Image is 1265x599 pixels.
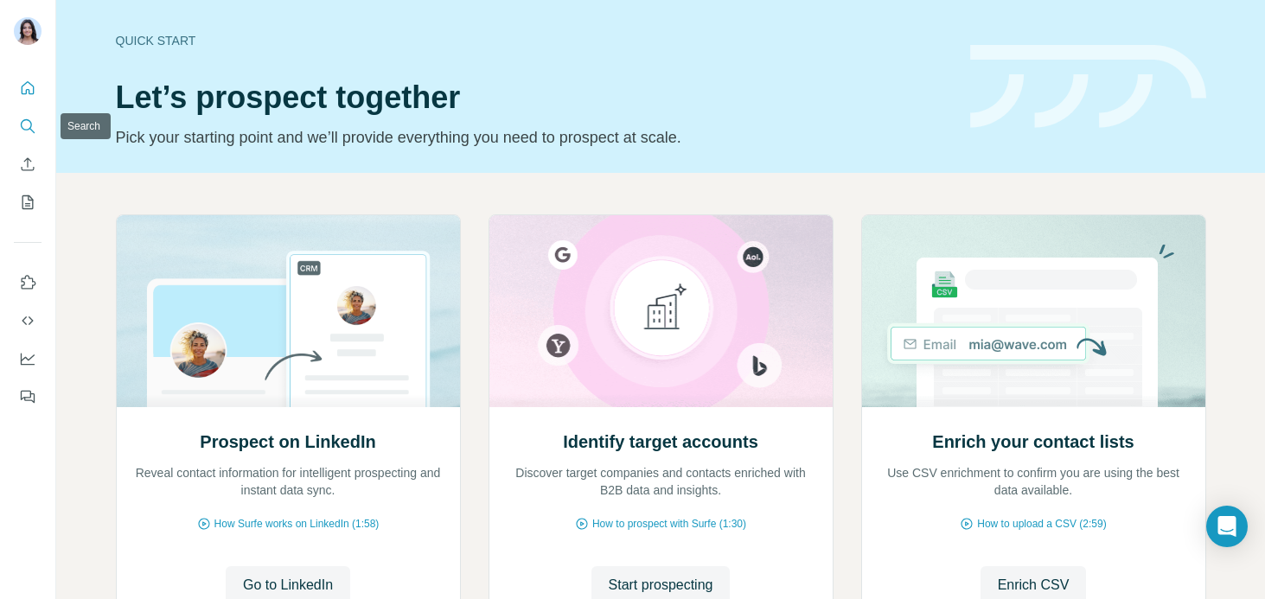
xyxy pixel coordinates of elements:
[243,575,333,596] span: Go to LinkedIn
[932,430,1134,454] h2: Enrich your contact lists
[14,381,42,412] button: Feedback
[592,516,746,532] span: How to prospect with Surfe (1:30)
[116,125,949,150] p: Pick your starting point and we’ll provide everything you need to prospect at scale.
[879,464,1188,499] p: Use CSV enrichment to confirm you are using the best data available.
[609,575,713,596] span: Start prospecting
[1206,506,1248,547] div: Open Intercom Messenger
[507,464,815,499] p: Discover target companies and contacts enriched with B2B data and insights.
[116,32,949,49] div: Quick start
[14,73,42,104] button: Quick start
[998,575,1070,596] span: Enrich CSV
[563,430,758,454] h2: Identify target accounts
[861,215,1206,407] img: Enrich your contact lists
[489,215,834,407] img: Identify target accounts
[14,305,42,336] button: Use Surfe API
[14,267,42,298] button: Use Surfe on LinkedIn
[970,45,1206,129] img: banner
[14,111,42,142] button: Search
[214,516,380,532] span: How Surfe works on LinkedIn (1:58)
[14,187,42,218] button: My lists
[134,464,443,499] p: Reveal contact information for intelligent prospecting and instant data sync.
[116,80,949,115] h1: Let’s prospect together
[200,430,375,454] h2: Prospect on LinkedIn
[14,17,42,45] img: Avatar
[14,149,42,180] button: Enrich CSV
[116,215,461,407] img: Prospect on LinkedIn
[977,516,1106,532] span: How to upload a CSV (2:59)
[14,343,42,374] button: Dashboard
